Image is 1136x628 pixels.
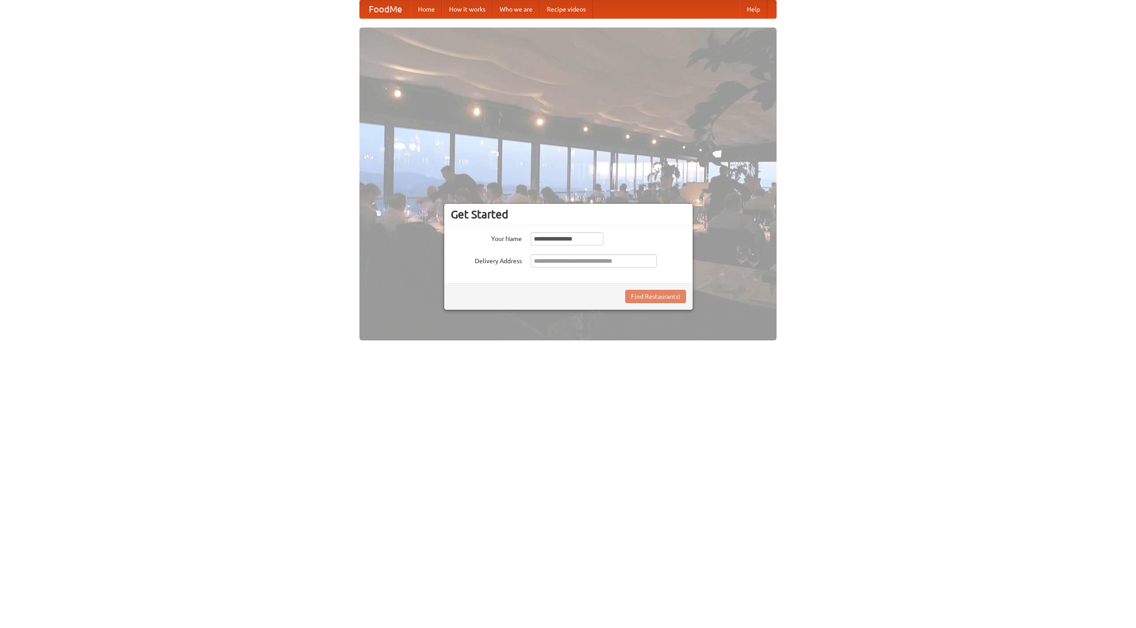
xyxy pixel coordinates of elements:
button: Find Restaurants! [625,290,686,303]
a: How it works [442,0,493,18]
a: Recipe videos [540,0,593,18]
label: Delivery Address [451,254,522,265]
a: Help [740,0,767,18]
a: Home [411,0,442,18]
label: Your Name [451,232,522,243]
a: Who we are [493,0,540,18]
a: FoodMe [360,0,411,18]
h3: Get Started [451,208,686,221]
